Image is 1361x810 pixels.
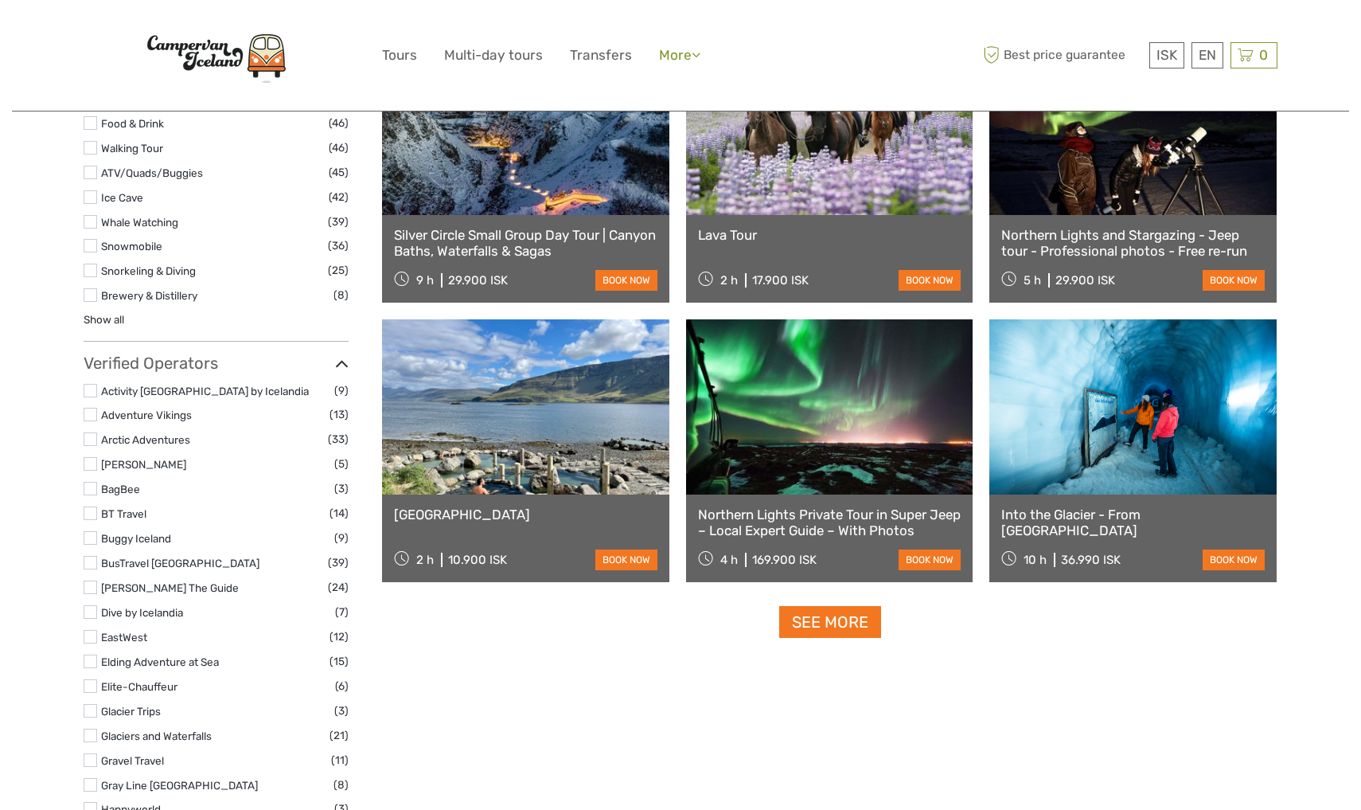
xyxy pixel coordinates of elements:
a: Walking Tour [101,142,163,155]
span: 9 h [416,273,434,288]
a: Food & Drink [101,117,164,130]
span: (36) [328,237,349,255]
a: Elite-Chauffeur [101,680,177,693]
span: (39) [328,554,349,572]
span: 0 [1257,47,1270,63]
span: (9) [334,529,349,547]
h3: Verified Operators [84,354,349,373]
a: book now [595,270,657,291]
span: Best price guarantee [979,42,1145,68]
span: (3) [334,479,349,498]
span: (42) [329,188,349,206]
a: Elding Adventure at Sea [101,655,219,668]
span: (15) [330,652,349,671]
a: Whale Watching [101,216,178,229]
span: (5) [334,455,349,473]
a: See more [779,606,881,639]
a: EastWest [101,631,147,644]
span: (46) [329,139,349,157]
span: (7) [335,603,349,621]
div: EN [1191,42,1223,68]
a: Buggy Iceland [101,532,171,545]
img: Scandinavian Travel [129,22,304,89]
a: book now [595,550,657,570]
a: [GEOGRAPHIC_DATA] [394,507,657,522]
a: ATV/Quads/Buggies [101,166,203,179]
a: Snowmobile [101,240,162,252]
a: [PERSON_NAME] The Guide [101,581,239,594]
a: BT Travel [101,507,146,520]
span: 4 h [720,553,738,567]
div: 36.990 ISK [1061,553,1121,567]
a: Glacier Trips [101,705,161,718]
span: (21) [330,726,349,745]
a: Glaciers and Waterfalls [101,730,212,742]
span: (8) [333,776,349,794]
a: book now [1203,270,1265,291]
span: (45) [329,163,349,182]
span: (11) [331,751,349,769]
a: Snorkeling & Diving [101,264,196,277]
span: (6) [335,677,349,695]
a: Arctic Adventures [101,433,190,446]
div: 17.900 ISK [752,273,809,288]
span: (46) [329,114,349,132]
a: Ice Cave [101,191,143,204]
a: Adventure Vikings [101,409,192,421]
a: Lava Tour [698,227,961,243]
a: book now [899,550,961,570]
a: Northern Lights and Stargazing - Jeep tour - Professional photos - Free re-run [1001,227,1265,260]
span: ISK [1156,47,1177,63]
span: 5 h [1024,273,1041,288]
a: Silver Circle Small Group Day Tour | Canyon Baths, Waterfalls & Sagas [394,227,657,260]
a: Gray Line [GEOGRAPHIC_DATA] [101,779,258,792]
div: 10.900 ISK [448,553,507,567]
a: Brewery & Distillery [101,289,197,302]
a: Into the Glacier - From [GEOGRAPHIC_DATA] [1001,507,1265,539]
span: 2 h [416,553,434,567]
a: Activity [GEOGRAPHIC_DATA] by Icelandia [101,385,309,397]
span: (25) [328,261,349,280]
a: BagBee [101,483,140,495]
span: (33) [328,430,349,448]
span: 2 h [720,273,738,288]
a: Dive by Icelandia [101,606,183,619]
a: BusTravel [GEOGRAPHIC_DATA] [101,557,259,569]
div: 29.900 ISK [1055,273,1115,288]
span: (8) [333,286,349,304]
div: 29.900 ISK [448,273,508,288]
span: (3) [334,702,349,720]
a: Tours [382,44,417,67]
div: 169.900 ISK [752,553,817,567]
a: book now [899,270,961,291]
span: (14) [330,504,349,522]
a: More [659,44,700,67]
a: Gravel Travel [101,754,164,767]
span: (12) [330,628,349,646]
span: (39) [328,213,349,231]
span: (24) [328,578,349,597]
a: Show all [84,313,124,326]
a: Northern Lights Private Tour in Super Jeep – Local Expert Guide – With Photos [698,507,961,539]
a: [PERSON_NAME] [101,458,186,471]
span: 10 h [1024,553,1047,567]
a: book now [1203,550,1265,570]
span: (13) [330,405,349,424]
span: (9) [334,382,349,400]
a: Transfers [570,44,632,67]
a: Multi-day tours [444,44,543,67]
